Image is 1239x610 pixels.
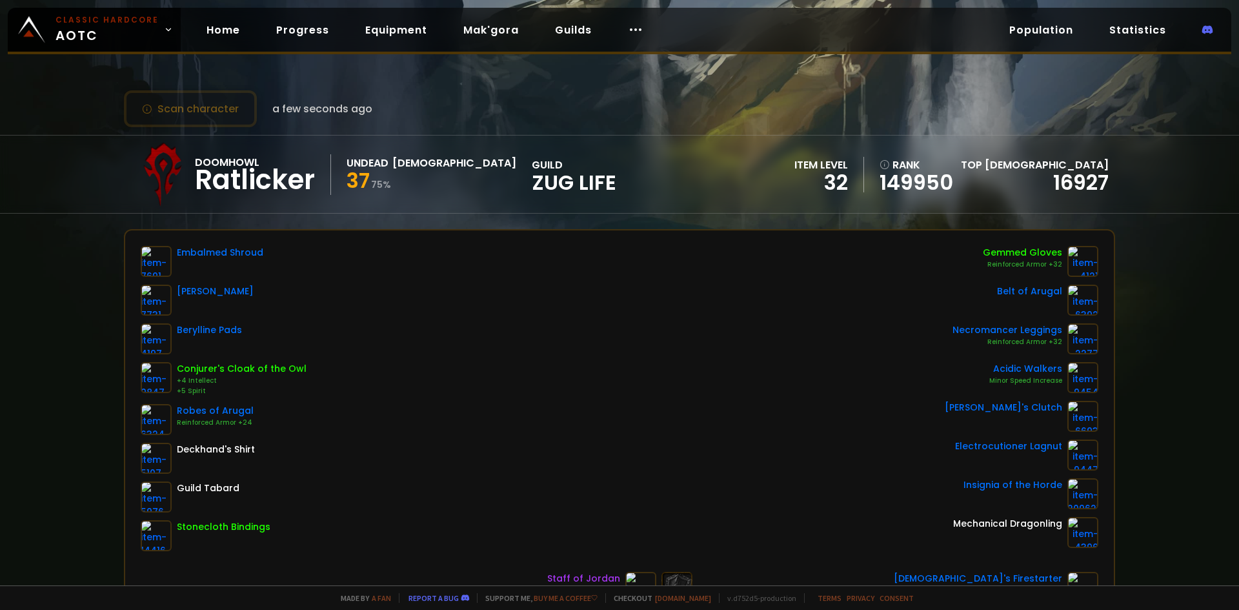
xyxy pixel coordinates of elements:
[177,246,263,259] div: Embalmed Shroud
[141,323,172,354] img: item-4197
[408,593,459,603] a: Report a bug
[818,593,841,603] a: Terms
[605,593,711,603] span: Checkout
[141,404,172,435] img: item-6324
[952,337,1062,347] div: Reinforced Armor +32
[177,386,307,396] div: +5 Spirit
[272,101,372,117] span: a few seconds ago
[177,418,254,428] div: Reinforced Armor +24
[477,593,598,603] span: Support me,
[847,593,874,603] a: Privacy
[547,572,620,585] div: Staff of Jordan
[141,285,172,316] img: item-7731
[655,593,711,603] a: [DOMAIN_NAME]
[532,157,616,192] div: guild
[177,443,255,456] div: Deckhand's Shirt
[997,285,1062,298] div: Belt of Arugal
[1067,246,1098,277] img: item-4121
[333,593,391,603] span: Made by
[195,154,315,170] div: Doomhowl
[347,166,370,195] span: 37
[794,173,848,192] div: 32
[989,362,1062,376] div: Acidic Walkers
[945,401,1062,414] div: [PERSON_NAME]'s Clutch
[794,157,848,173] div: item level
[961,157,1109,173] div: Top
[1067,285,1098,316] img: item-6392
[177,404,254,418] div: Robes of Arugal
[963,478,1062,492] div: Insignia of the Horde
[8,8,181,52] a: Classic HardcoreAOTC
[999,17,1083,43] a: Population
[719,593,796,603] span: v. d752d5 - production
[141,520,172,551] img: item-14416
[894,572,1062,585] div: [DEMOGRAPHIC_DATA]'s Firestarter
[347,155,388,171] div: Undead
[177,362,307,376] div: Conjurer's Cloak of the Owl
[880,593,914,603] a: Consent
[141,482,172,513] img: item-5976
[880,173,953,192] a: 149950
[177,323,242,337] div: Berylline Pads
[141,362,172,393] img: item-9847
[141,246,172,277] img: item-7691
[952,323,1062,337] div: Necromancer Leggings
[880,157,953,173] div: rank
[534,593,598,603] a: Buy me a coffee
[983,246,1062,259] div: Gemmed Gloves
[177,520,270,534] div: Stonecloth Bindings
[1067,401,1098,432] img: item-6693
[195,170,315,190] div: Ratlicker
[1067,323,1098,354] img: item-2277
[1099,17,1176,43] a: Statistics
[124,90,257,127] button: Scan character
[355,17,438,43] a: Equipment
[177,482,239,495] div: Guild Tabard
[1067,362,1098,393] img: item-9454
[545,17,602,43] a: Guilds
[392,155,516,171] div: [DEMOGRAPHIC_DATA]
[983,259,1062,270] div: Reinforced Armor +32
[532,173,616,192] span: Zug Life
[372,593,391,603] a: a fan
[955,440,1062,453] div: Electrocutioner Lagnut
[989,376,1062,386] div: Minor Speed Increase
[177,376,307,386] div: +4 Intellect
[55,14,159,26] small: Classic Hardcore
[453,17,529,43] a: Mak'gora
[1067,478,1098,509] img: item-209621
[177,285,254,298] div: [PERSON_NAME]
[266,17,339,43] a: Progress
[953,517,1062,531] div: Mechanical Dragonling
[371,178,391,191] small: 75 %
[1067,517,1098,548] img: item-4396
[1067,440,1098,471] img: item-9447
[196,17,250,43] a: Home
[1053,168,1109,197] a: 16927
[55,14,159,45] span: AOTC
[141,443,172,474] img: item-5107
[985,158,1109,172] span: [DEMOGRAPHIC_DATA]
